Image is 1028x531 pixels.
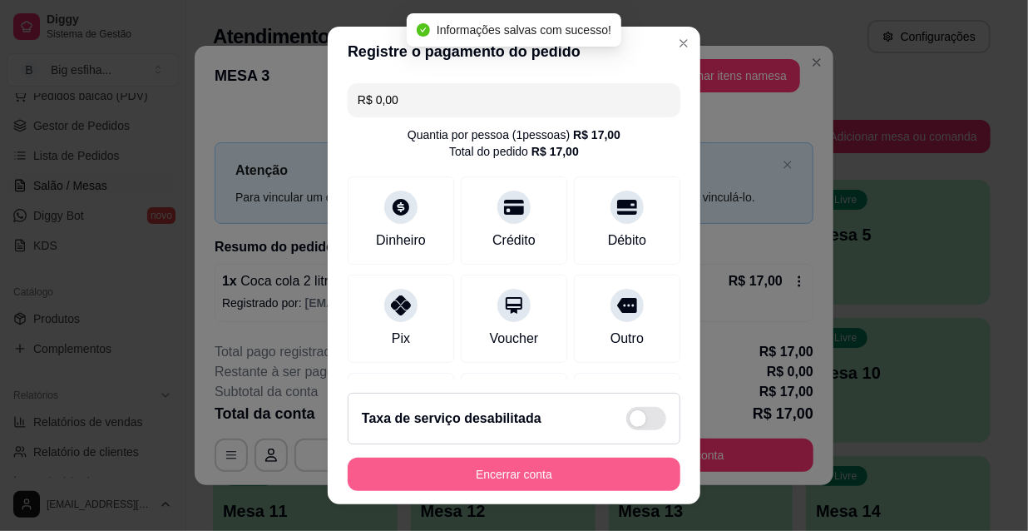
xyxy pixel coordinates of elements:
[670,30,697,57] button: Close
[490,329,539,349] div: Voucher
[492,231,536,251] div: Crédito
[573,127,620,143] div: R$ 17,00
[610,329,644,349] div: Outro
[608,231,646,251] div: Débito
[348,458,680,491] button: Encerrar conta
[437,23,611,37] span: Informações salvas com sucesso!
[531,143,579,160] div: R$ 17,00
[328,27,700,77] header: Registre o pagamento do pedido
[408,127,620,143] div: Quantia por pessoa ( 1 pessoas)
[392,329,410,349] div: Pix
[449,143,579,160] div: Total do pedido
[358,83,670,117] input: Ex.: hambúrguer de cordeiro
[362,409,541,429] h2: Taxa de serviço desabilitada
[417,23,430,37] span: check-circle
[376,231,426,251] div: Dinheiro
